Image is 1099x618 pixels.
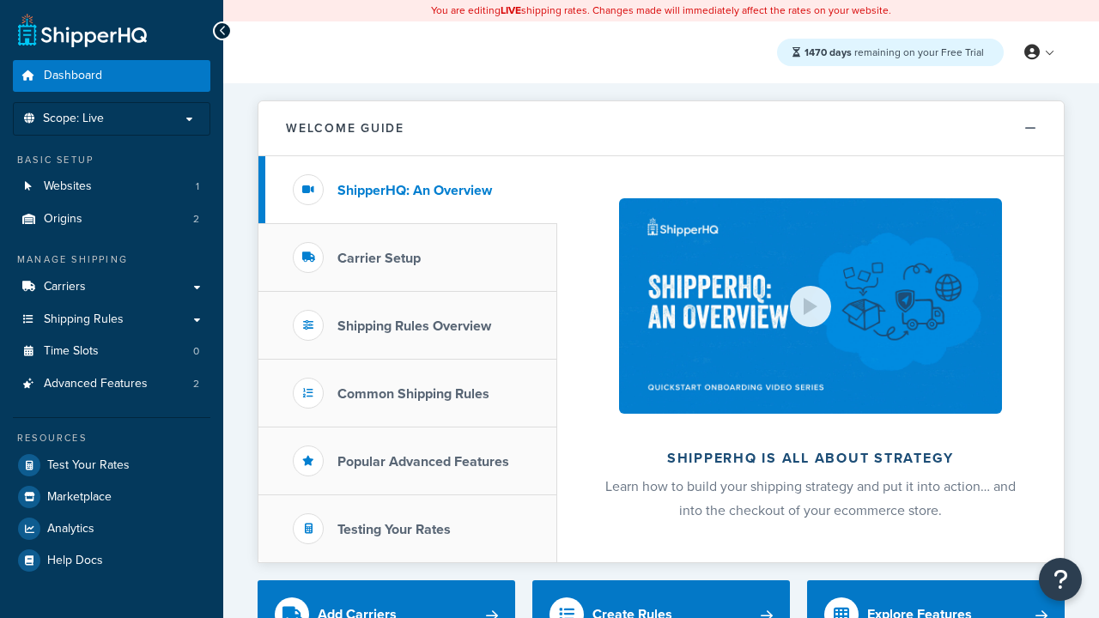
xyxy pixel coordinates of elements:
[13,482,210,512] a: Marketplace
[44,312,124,327] span: Shipping Rules
[13,153,210,167] div: Basic Setup
[13,336,210,367] a: Time Slots0
[13,545,210,576] a: Help Docs
[44,377,148,391] span: Advanced Features
[43,112,104,126] span: Scope: Live
[47,554,103,568] span: Help Docs
[805,45,984,60] span: remaining on your Free Trial
[44,344,99,359] span: Time Slots
[193,377,199,391] span: 2
[13,368,210,400] li: Advanced Features
[193,212,199,227] span: 2
[286,122,404,135] h2: Welcome Guide
[258,101,1064,156] button: Welcome Guide
[13,336,210,367] li: Time Slots
[501,3,521,18] b: LIVE
[13,171,210,203] a: Websites1
[47,458,130,473] span: Test Your Rates
[337,251,421,266] h3: Carrier Setup
[13,431,210,445] div: Resources
[47,490,112,505] span: Marketplace
[13,171,210,203] li: Websites
[13,203,210,235] li: Origins
[605,476,1016,520] span: Learn how to build your shipping strategy and put it into action… and into the checkout of your e...
[44,69,102,83] span: Dashboard
[337,522,451,537] h3: Testing Your Rates
[196,179,199,194] span: 1
[13,450,210,481] a: Test Your Rates
[337,386,489,402] h3: Common Shipping Rules
[13,271,210,303] a: Carriers
[619,198,1002,414] img: ShipperHQ is all about strategy
[13,368,210,400] a: Advanced Features2
[603,451,1018,466] h2: ShipperHQ is all about strategy
[13,252,210,267] div: Manage Shipping
[13,304,210,336] a: Shipping Rules
[44,179,92,194] span: Websites
[337,318,491,334] h3: Shipping Rules Overview
[805,45,852,60] strong: 1470 days
[13,203,210,235] a: Origins2
[13,60,210,92] a: Dashboard
[47,522,94,536] span: Analytics
[13,513,210,544] a: Analytics
[44,212,82,227] span: Origins
[44,280,86,294] span: Carriers
[337,183,492,198] h3: ShipperHQ: An Overview
[337,454,509,470] h3: Popular Advanced Features
[193,344,199,359] span: 0
[1039,558,1082,601] button: Open Resource Center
